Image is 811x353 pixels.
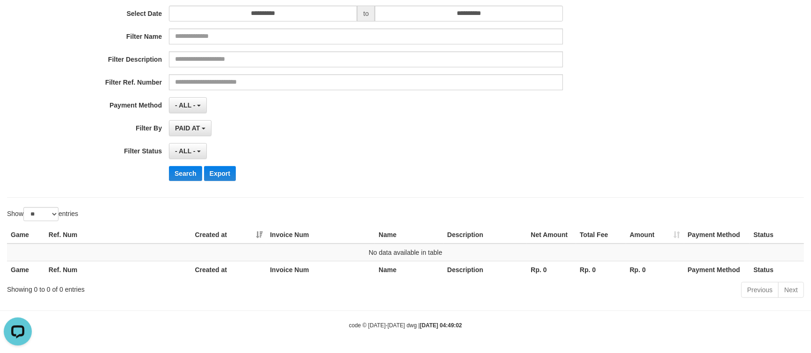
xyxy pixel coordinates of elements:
[175,124,200,132] span: PAID AT
[750,261,804,278] th: Status
[4,4,32,32] button: Open LiveChat chat widget
[175,101,196,109] span: - ALL -
[375,226,444,244] th: Name
[626,261,684,278] th: Rp. 0
[266,226,375,244] th: Invoice Num
[420,322,462,329] strong: [DATE] 04:49:02
[7,281,331,294] div: Showing 0 to 0 of 0 entries
[175,147,196,155] span: - ALL -
[576,261,626,278] th: Rp. 0
[444,226,527,244] th: Description
[7,207,78,221] label: Show entries
[444,261,527,278] th: Description
[169,120,212,136] button: PAID AT
[45,261,191,278] th: Ref. Num
[684,226,750,244] th: Payment Method
[741,282,779,298] a: Previous
[169,166,202,181] button: Search
[204,166,236,181] button: Export
[750,226,804,244] th: Status
[266,261,375,278] th: Invoice Num
[7,244,804,261] td: No data available in table
[527,261,576,278] th: Rp. 0
[191,226,266,244] th: Created at: activate to sort column ascending
[626,226,684,244] th: Amount: activate to sort column ascending
[7,261,45,278] th: Game
[349,322,462,329] small: code © [DATE]-[DATE] dwg |
[778,282,804,298] a: Next
[375,261,444,278] th: Name
[684,261,750,278] th: Payment Method
[45,226,191,244] th: Ref. Num
[7,226,45,244] th: Game
[23,207,58,221] select: Showentries
[357,6,375,22] span: to
[191,261,266,278] th: Created at
[169,143,207,159] button: - ALL -
[169,97,207,113] button: - ALL -
[527,226,576,244] th: Net Amount
[576,226,626,244] th: Total Fee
